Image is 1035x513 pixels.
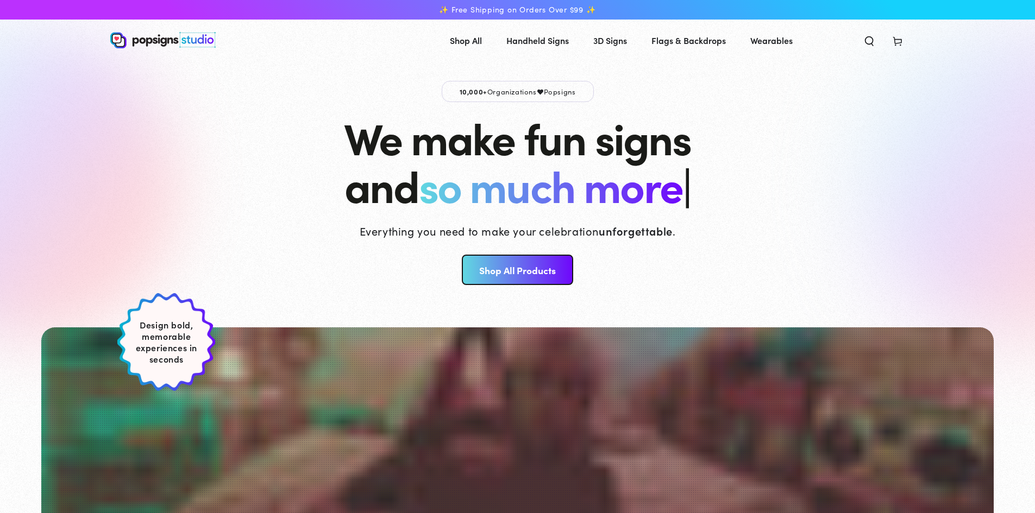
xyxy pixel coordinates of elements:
[599,223,673,238] strong: unforgettable
[344,113,691,208] h1: We make fun signs and
[750,33,793,48] span: Wearables
[855,28,883,52] summary: Search our site
[585,26,635,55] a: 3D Signs
[110,32,216,48] img: Popsigns Studio
[643,26,734,55] a: Flags & Backdrops
[419,154,682,214] span: so much more
[460,86,487,96] span: 10,000+
[506,33,569,48] span: Handheld Signs
[450,33,482,48] span: Shop All
[651,33,726,48] span: Flags & Backdrops
[442,81,594,102] p: Organizations Popsigns
[742,26,801,55] a: Wearables
[439,5,595,15] span: ✨ Free Shipping on Orders Over $99 ✨
[682,154,691,215] span: |
[593,33,627,48] span: 3D Signs
[442,26,490,55] a: Shop All
[498,26,577,55] a: Handheld Signs
[360,223,676,238] p: Everything you need to make your celebration .
[462,255,573,285] a: Shop All Products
